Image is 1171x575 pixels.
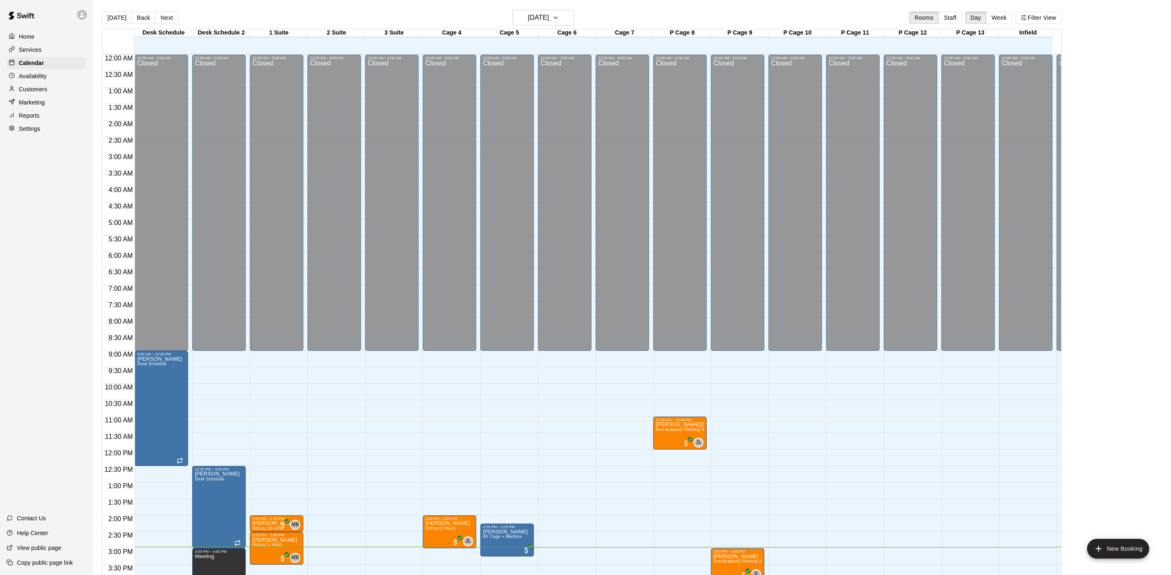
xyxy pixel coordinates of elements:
span: 2:00 PM [106,515,135,522]
div: Closed [540,60,589,354]
div: 12:00 AM – 9:00 AM: Closed [999,55,1052,351]
span: Hitting (1 Hour) [252,543,282,547]
div: Closed [137,60,186,354]
span: Desk Schedule [137,362,167,366]
div: 12:30 PM – 3:00 PM [195,467,243,471]
div: Closed [829,60,877,354]
div: 12:00 AM – 9:00 AM: Closed [135,55,188,351]
button: Week [986,12,1012,24]
div: 12:00 AM – 9:00 AM: Closed [1057,55,1110,351]
div: 12:30 PM – 3:00 PM: Ken Griffey JR [192,466,246,548]
button: [DATE] [512,10,574,26]
p: Settings [19,125,40,133]
div: 12:00 AM – 9:00 AM [540,56,589,60]
p: Home [19,32,35,41]
p: Customers [19,85,47,93]
div: 2:00 PM – 3:00 PM [425,517,474,521]
div: Closed [368,60,416,354]
div: Closed [483,60,531,354]
div: P Cage 9 [711,29,768,37]
div: 12:00 AM – 9:00 AM: Closed [596,55,649,351]
div: 12:00 AM – 9:00 AM [368,56,416,60]
div: Cage 4 [423,29,480,37]
span: 3:30 PM [106,565,135,572]
span: All customers have paid [279,554,287,563]
div: 12:00 AM – 9:00 AM: Closed [884,55,937,351]
span: 10:30 AM [103,400,135,407]
div: 12:00 AM – 9:00 AM [1059,56,1108,60]
div: 2:15 PM – 3:15 PM: 40’ Cage + Machine [480,524,534,556]
div: Closed [598,60,647,354]
div: 12:00 AM – 9:00 AM [137,56,186,60]
span: 12:30 AM [103,71,135,78]
div: Closed [195,60,243,354]
div: 12:00 AM – 9:00 AM [425,56,474,60]
div: Closed [886,60,935,354]
span: 7:00 AM [107,285,135,292]
a: Reports [7,109,86,122]
div: Cage 6 [538,29,596,37]
div: 12:00 AM – 9:00 AM: Closed [941,55,995,351]
div: 12:00 AM – 9:00 AM [771,56,819,60]
span: JL [696,438,701,447]
span: All customers have paid [452,538,460,546]
p: Calendar [19,59,44,67]
span: 12:30 PM [102,466,135,473]
div: Settings [7,123,86,135]
div: 11:00 AM – 12:00 PM: Arm Academy Pitching Session 1 Hour - Pitching [653,417,707,450]
div: 12:00 AM – 9:00 AM: Closed [192,55,246,351]
div: 12:00 AM – 9:00 AM [656,56,704,60]
p: Availability [19,72,47,80]
div: 3:00 PM – 4:00 PM [195,549,243,554]
div: P Cage 11 [826,29,884,37]
div: 12:00 AM – 9:00 AM: Closed [538,55,591,351]
span: 9:00 AM [107,351,135,358]
div: 12:00 AM – 9:00 AM: Closed [423,55,476,351]
div: 2 Suite [307,29,365,37]
span: Hitting (1 Hour) [425,526,455,531]
button: Back [131,12,156,24]
span: All customers have paid [522,546,531,554]
span: All customers have paid [682,439,690,447]
div: 2:00 PM – 3:00 PM: Hitting (1 Hour) [423,515,476,548]
div: 12:00 AM – 9:00 AM [829,56,877,60]
span: 6:00 AM [107,252,135,259]
span: 7:30 AM [107,301,135,308]
a: Customers [7,83,86,95]
div: 2:15 PM – 3:15 PM [483,525,531,529]
span: 40’ Cage + Machine [483,534,522,539]
span: JL [466,537,471,545]
p: Help Center [17,529,48,537]
button: [DATE] [102,12,132,24]
div: 3 Suite [365,29,423,37]
div: 12:00 AM – 9:00 AM: Closed [653,55,707,351]
span: Johnnie Larossa [697,438,703,447]
button: Next [155,12,178,24]
div: 1 Suite [250,29,307,37]
div: 12:00 AM – 9:00 AM: Closed [711,55,764,351]
p: Contact Us [17,514,46,522]
div: 2:30 PM – 3:30 PM: Hitting (1 Hour) [250,532,303,565]
div: 12:00 AM – 9:00 AM [713,56,762,60]
div: 12:00 AM – 9:00 AM [195,56,243,60]
span: Arm Academy Pitching Session 1 Hour - Pitching [713,559,809,563]
div: 2:30 PM – 3:30 PM [252,533,301,537]
div: Closed [1001,60,1050,354]
span: 2:00 AM [107,121,135,128]
span: 2:30 AM [107,137,135,144]
span: 2:30 PM [106,532,135,539]
span: Arm Academy Pitching Session 1 Hour - Pitching [656,427,751,432]
span: 8:30 AM [107,334,135,341]
div: 2:00 PM – 2:30 PM [252,517,301,521]
div: Closed [425,60,474,354]
div: Johnnie Larossa [694,438,703,447]
span: 9:30 AM [107,367,135,374]
span: 8:00 AM [107,318,135,325]
span: 12:00 PM [102,450,135,457]
p: Services [19,46,42,54]
a: Marketing [7,96,86,109]
span: 4:30 AM [107,203,135,210]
